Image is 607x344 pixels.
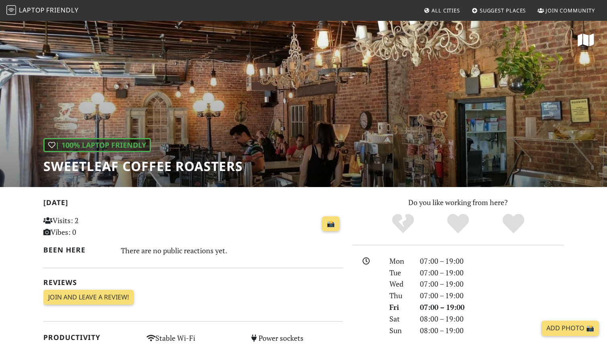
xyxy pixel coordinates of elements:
[375,213,431,235] div: No
[432,7,460,14] span: All Cities
[430,213,486,235] div: Yes
[542,321,599,336] a: Add Photo 📸
[534,3,598,18] a: Join Community
[385,267,415,279] div: Tue
[43,278,343,287] h2: Reviews
[121,244,343,257] div: There are no public reactions yet.
[415,325,568,336] div: 08:00 – 19:00
[546,7,595,14] span: Join Community
[385,301,415,313] div: Fri
[385,278,415,290] div: Wed
[385,313,415,325] div: Sat
[6,4,79,18] a: LaptopFriendly LaptopFriendly
[352,197,564,208] p: Do you like working from here?
[43,198,343,210] h2: [DATE]
[385,255,415,267] div: Mon
[415,278,568,290] div: 07:00 – 19:00
[415,255,568,267] div: 07:00 – 19:00
[415,290,568,301] div: 07:00 – 19:00
[486,213,541,235] div: Definitely!
[43,290,134,305] a: Join and leave a review!
[468,3,530,18] a: Suggest Places
[19,6,45,14] span: Laptop
[415,301,568,313] div: 07:00 – 19:00
[420,3,463,18] a: All Cities
[385,325,415,336] div: Sun
[6,5,16,15] img: LaptopFriendly
[415,313,568,325] div: 08:00 – 19:00
[43,159,243,174] h1: Sweetleaf Coffee Roasters
[43,333,137,342] h2: Productivity
[322,216,340,232] a: 📸
[415,267,568,279] div: 07:00 – 19:00
[43,138,151,152] div: | 100% Laptop Friendly
[46,6,78,14] span: Friendly
[43,246,111,254] h2: Been here
[385,290,415,301] div: Thu
[480,7,526,14] span: Suggest Places
[43,215,137,238] p: Visits: 2 Vibes: 0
